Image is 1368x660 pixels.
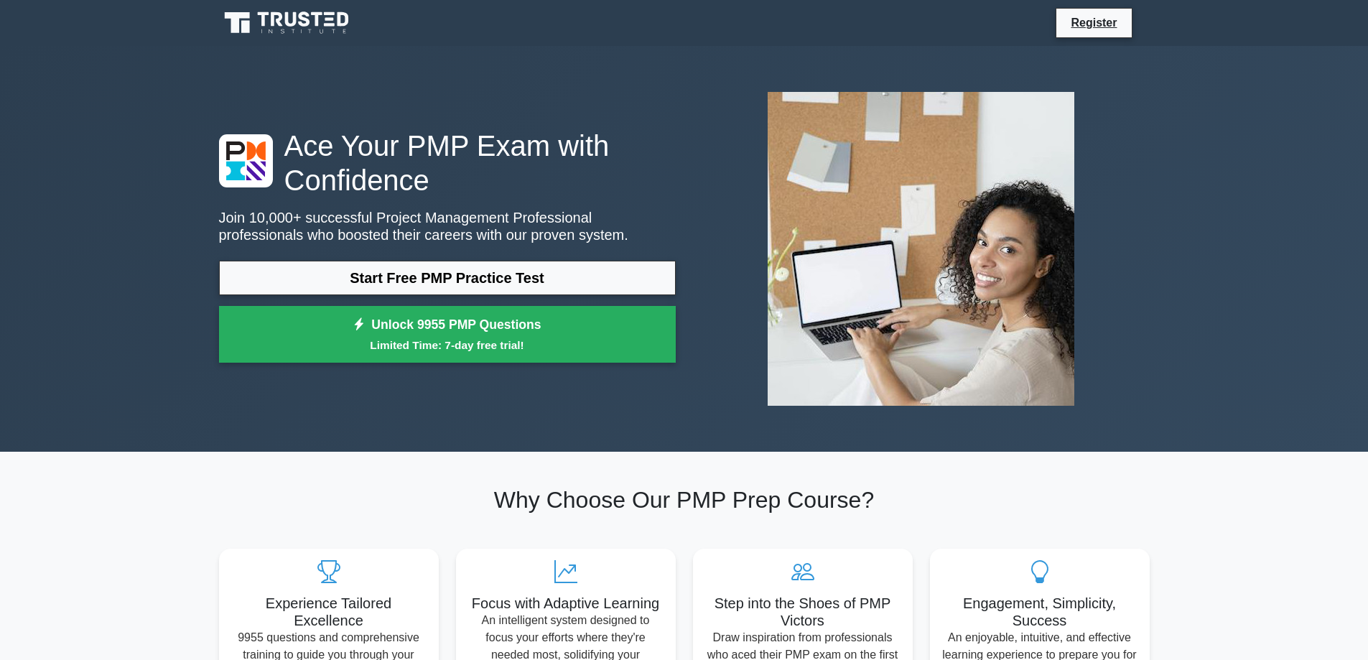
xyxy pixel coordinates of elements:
[231,595,427,629] h5: Experience Tailored Excellence
[1062,14,1125,32] a: Register
[219,306,676,363] a: Unlock 9955 PMP QuestionsLimited Time: 7-day free trial!
[219,129,676,197] h1: Ace Your PMP Exam with Confidence
[237,337,658,353] small: Limited Time: 7-day free trial!
[704,595,901,629] h5: Step into the Shoes of PMP Victors
[219,261,676,295] a: Start Free PMP Practice Test
[467,595,664,612] h5: Focus with Adaptive Learning
[219,209,676,243] p: Join 10,000+ successful Project Management Professional professionals who boosted their careers w...
[941,595,1138,629] h5: Engagement, Simplicity, Success
[219,486,1150,513] h2: Why Choose Our PMP Prep Course?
